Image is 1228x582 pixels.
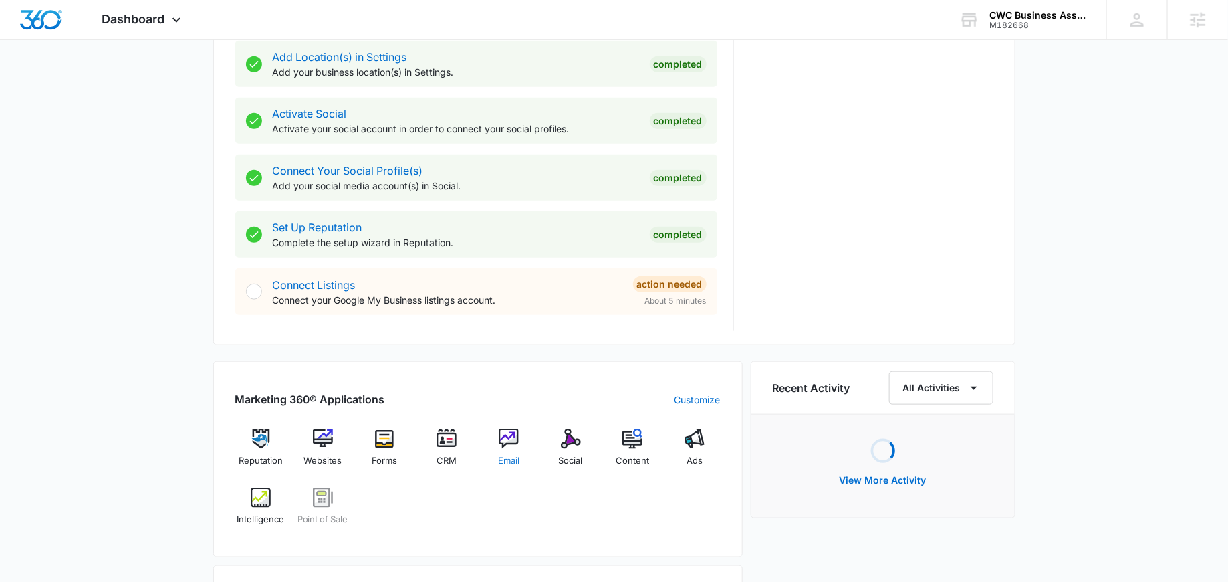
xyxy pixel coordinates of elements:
a: Content [607,429,658,477]
a: Reputation [235,429,287,477]
button: All Activities [889,371,993,405]
a: Websites [297,429,348,477]
a: Social [545,429,596,477]
p: Activate your social account in order to connect your social profiles. [273,122,639,136]
span: Websites [303,454,342,468]
p: Complete the setup wizard in Reputation. [273,235,639,250]
p: Connect your Google My Business listings account. [273,293,622,307]
div: Completed [650,113,707,129]
span: Ads [687,454,703,468]
p: Add your business location(s) in Settings. [273,65,639,79]
span: CRM [437,454,457,468]
div: account id [989,21,1087,30]
span: Intelligence [237,513,284,526]
span: Point of Sale [297,513,348,526]
button: View More Activity [826,464,940,496]
a: Activate Social [273,107,347,120]
span: Reputation [239,454,283,468]
a: Point of Sale [297,488,348,536]
p: Add your social media account(s) in Social. [273,179,639,193]
a: Set Up Reputation [273,221,362,234]
a: Connect Listings [273,278,356,292]
div: Action Needed [633,276,707,292]
div: account name [989,10,1087,21]
a: Email [483,429,535,477]
div: Completed [650,170,707,186]
span: About 5 minutes [645,295,707,307]
a: Intelligence [235,488,287,536]
span: Email [498,454,519,468]
a: Add Location(s) in Settings [273,50,407,64]
a: Connect Your Social Profile(s) [273,164,423,177]
a: Forms [359,429,410,477]
a: CRM [421,429,473,477]
span: Content [616,454,649,468]
h2: Marketing 360® Applications [235,391,385,407]
span: Social [559,454,583,468]
div: Completed [650,56,707,72]
a: Ads [669,429,721,477]
span: Dashboard [102,12,165,26]
h6: Recent Activity [773,380,850,396]
span: Forms [372,454,397,468]
div: Completed [650,227,707,243]
a: Customize [674,393,721,407]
